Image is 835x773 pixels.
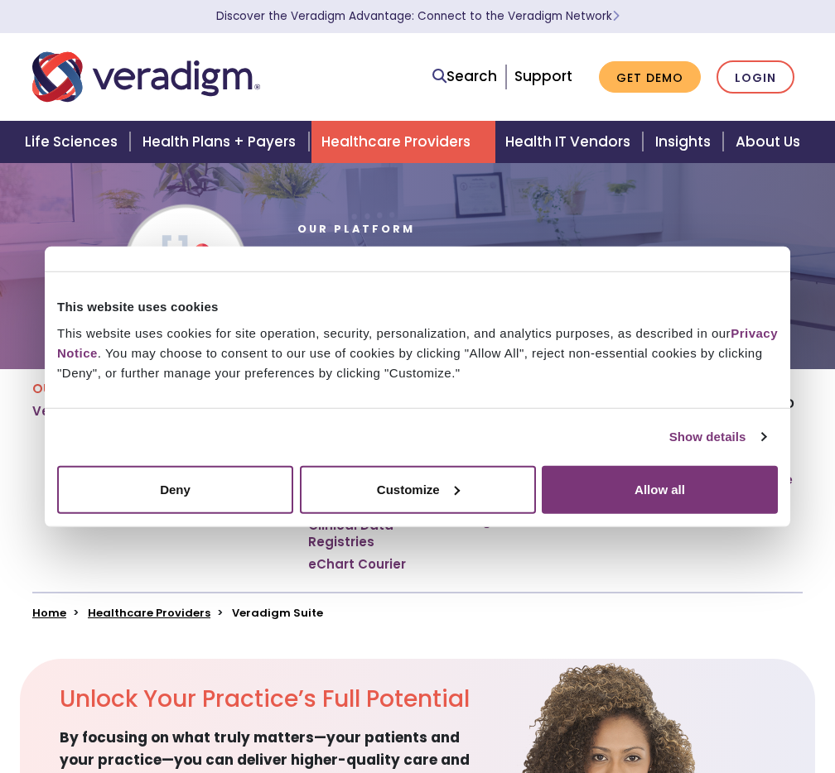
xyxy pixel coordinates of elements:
a: Get Demo [599,61,701,94]
span: Learn More [612,8,620,24]
a: Life Sciences [15,121,133,163]
a: About Us [726,121,820,163]
button: Customize [300,465,536,513]
div: This website uses cookies [57,297,778,317]
img: Veradigm logo [32,50,260,104]
button: Deny [57,465,293,513]
div: This website uses cookies for site operation, security, personalization, and analytics purposes, ... [57,323,778,382]
button: Allow all [542,465,778,513]
a: Login [717,60,794,94]
a: Health Plans + Payers [133,121,311,163]
a: Healthcare Providers [311,121,495,163]
a: Support [514,66,572,86]
span: Our Platform [297,222,415,236]
a: Home [32,605,66,621]
a: Payerpath Clearinghouse [435,496,532,528]
a: eChart Courier [308,556,406,573]
a: Search [432,65,497,88]
a: Clinical Data Registries [308,517,410,550]
a: ERP Supply Chain [688,495,803,527]
a: Veradigm Suite [32,403,136,420]
a: Privacy Notice [57,325,778,359]
h2: Unlock Your Practice’s Full Potential [60,685,484,713]
a: Insights [645,121,726,163]
a: Health IT Vendors [495,121,645,163]
a: Discover the Veradigm Advantage: Connect to the Veradigm NetworkLearn More [216,8,620,24]
a: Show details [669,427,765,447]
a: Healthcare Providers [88,605,210,621]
